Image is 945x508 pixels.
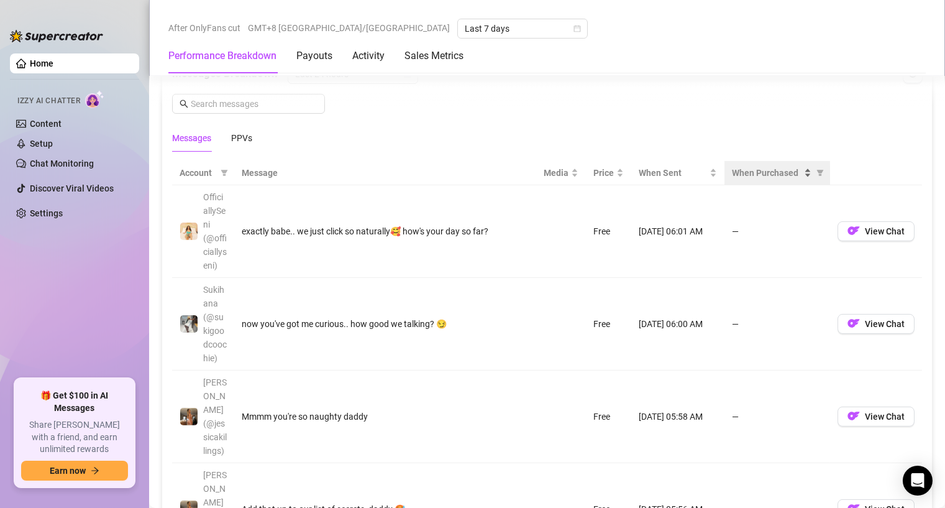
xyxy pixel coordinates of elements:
[50,466,86,476] span: Earn now
[639,166,707,180] span: When Sent
[465,19,580,38] span: Last 7 days
[586,371,631,463] td: Free
[191,97,317,111] input: Search messages
[838,314,915,334] button: OFView Chat
[21,419,128,456] span: Share [PERSON_NAME] with a friend, and earn unlimited rewards
[30,119,62,129] a: Content
[203,285,227,363] span: Sukihana (@sukigoodcoochie)
[404,48,463,63] div: Sales Metrics
[847,317,860,330] img: OF
[218,164,231,182] span: filter
[586,185,631,278] td: Free
[234,161,536,185] th: Message
[91,466,99,475] span: arrow-right
[544,166,568,180] span: Media
[838,221,915,241] button: OFView Chat
[168,48,276,63] div: Performance Breakdown
[631,371,724,463] td: [DATE] 05:58 AM
[724,278,830,371] td: —
[242,317,529,331] div: now you've got me curious.. how good we talking? 😏
[865,412,905,422] span: View Chat
[586,278,631,371] td: Free
[248,19,450,37] span: GMT+8 [GEOGRAPHIC_DATA]/[GEOGRAPHIC_DATA]
[865,319,905,329] span: View Chat
[536,161,586,185] th: Media
[352,48,385,63] div: Activity
[631,278,724,371] td: [DATE] 06:00 AM
[631,161,724,185] th: When Sent
[573,25,581,32] span: calendar
[17,95,80,107] span: Izzy AI Chatter
[732,166,801,180] span: When Purchased
[180,315,198,333] img: Sukihana (@sukigoodcoochie)
[296,48,332,63] div: Payouts
[180,99,188,108] span: search
[838,229,915,239] a: OFView Chat
[168,19,240,37] span: After OnlyFans cut
[180,166,216,180] span: Account
[30,139,53,149] a: Setup
[203,192,227,270] span: OfficiallySeni (@officiallyseni)
[21,461,128,481] button: Earn nowarrow-right
[816,169,824,177] span: filter
[180,408,198,425] img: Jessica (@jessicakillings)
[203,377,227,456] span: [PERSON_NAME] (@jessicakillings)
[593,166,614,180] span: Price
[631,185,724,278] td: [DATE] 06:01 AM
[724,185,830,278] td: —
[724,161,830,185] th: When Purchased
[903,466,933,496] div: Open Intercom Messenger
[180,223,198,240] img: OfficiallySeni (@officiallyseni)
[865,226,905,236] span: View Chat
[847,410,860,422] img: OF
[242,224,529,238] div: exactly babe.. we just click so naturally🥰 how's your day so far?
[242,410,529,423] div: Mmmm you're so naughty daddy
[30,208,63,218] a: Settings
[221,169,228,177] span: filter
[30,58,53,68] a: Home
[838,407,915,427] button: OFView Chat
[231,131,252,145] div: PPVs
[838,321,915,331] a: OFView Chat
[814,164,826,182] span: filter
[838,414,915,424] a: OFView Chat
[30,183,114,193] a: Discover Viral Videos
[85,90,104,108] img: AI Chatter
[10,30,103,42] img: logo-BBDzfeDw.svg
[172,131,211,145] div: Messages
[724,371,830,463] td: —
[586,161,631,185] th: Price
[21,390,128,414] span: 🎁 Get $100 in AI Messages
[847,224,860,237] img: OF
[30,159,94,169] a: Chat Monitoring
